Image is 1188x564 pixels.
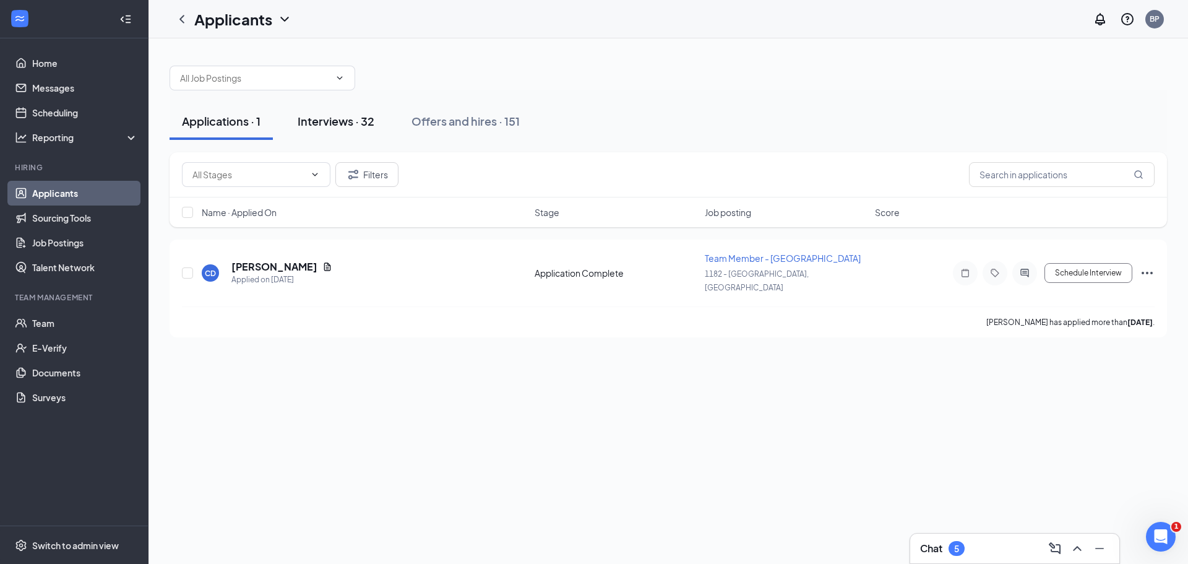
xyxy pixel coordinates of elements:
svg: Notifications [1093,12,1108,27]
svg: ActiveChat [1017,268,1032,278]
a: E-Verify [32,336,138,360]
div: CD [205,268,216,279]
button: Schedule Interview [1044,263,1132,283]
div: Offers and hires · 151 [411,113,520,129]
a: Scheduling [32,100,138,125]
div: BP [1150,14,1160,24]
span: Score [875,206,900,219]
iframe: Intercom live chat [1146,522,1176,552]
div: Hiring [15,162,136,173]
a: Job Postings [32,230,138,255]
a: Surveys [32,385,138,410]
svg: Minimize [1092,541,1107,556]
div: Applied on [DATE] [231,274,332,286]
button: Filter Filters [335,162,398,187]
input: All Job Postings [180,71,330,85]
input: Search in applications [969,162,1155,187]
a: Home [32,51,138,76]
input: All Stages [192,168,305,181]
a: Talent Network [32,255,138,280]
svg: Note [958,268,973,278]
a: Documents [32,360,138,385]
h5: [PERSON_NAME] [231,260,317,274]
span: 1182 - [GEOGRAPHIC_DATA], [GEOGRAPHIC_DATA] [705,269,809,292]
p: [PERSON_NAME] has applied more than . [986,317,1155,328]
h1: Applicants [194,9,272,30]
div: 5 [954,544,959,554]
svg: ChevronDown [310,170,320,180]
div: Switch to admin view [32,539,119,552]
svg: QuestionInfo [1120,12,1135,27]
svg: Filter [346,167,361,182]
span: Team Member - [GEOGRAPHIC_DATA] [705,253,861,264]
span: 1 [1171,522,1181,532]
div: Reporting [32,131,139,144]
svg: ChevronLeft [174,12,189,27]
span: Name · Applied On [202,206,277,219]
b: [DATE] [1127,318,1153,327]
svg: Ellipses [1140,266,1155,280]
button: ChevronUp [1067,539,1087,558]
svg: ChevronUp [1070,541,1085,556]
svg: Tag [988,268,1002,278]
div: Applications · 1 [182,113,260,129]
svg: Document [322,262,332,272]
svg: WorkstreamLogo [14,12,26,25]
div: Interviews · 32 [298,113,374,129]
svg: MagnifyingGlass [1134,170,1143,180]
span: Job posting [705,206,751,219]
button: Minimize [1090,539,1109,558]
span: Stage [535,206,559,219]
button: ComposeMessage [1045,539,1065,558]
svg: ChevronDown [277,12,292,27]
div: Application Complete [535,267,697,279]
a: Team [32,311,138,336]
a: Sourcing Tools [32,206,138,230]
svg: ChevronDown [335,73,345,83]
a: Applicants [32,181,138,206]
svg: Analysis [15,131,27,144]
a: Messages [32,76,138,100]
svg: ComposeMessage [1048,541,1062,556]
div: Team Management [15,292,136,303]
svg: Collapse [119,13,132,25]
svg: Settings [15,539,27,552]
h3: Chat [920,542,942,555]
